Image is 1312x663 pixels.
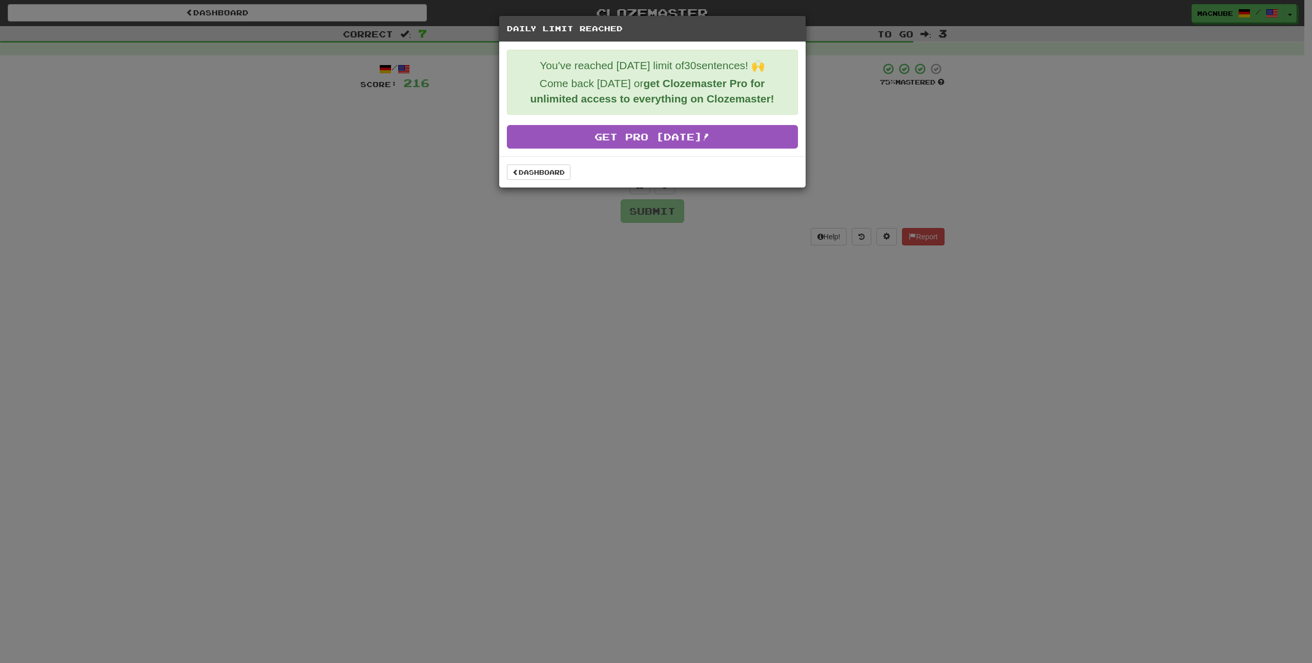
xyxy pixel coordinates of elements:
a: Dashboard [507,164,570,180]
p: You've reached [DATE] limit of 30 sentences! 🙌 [515,58,790,73]
p: Come back [DATE] or [515,76,790,107]
a: Get Pro [DATE]! [507,125,798,149]
h5: Daily Limit Reached [507,24,798,34]
strong: get Clozemaster Pro for unlimited access to everything on Clozemaster! [530,77,774,105]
